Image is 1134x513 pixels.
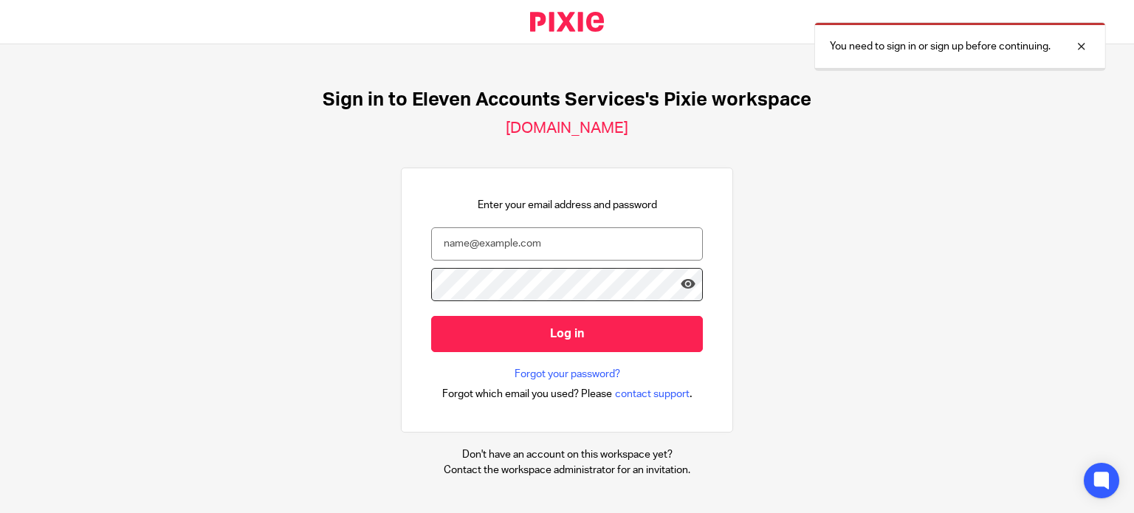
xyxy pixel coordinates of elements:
p: Don't have an account on this workspace yet? [444,447,690,462]
input: Log in [431,316,703,352]
input: name@example.com [431,227,703,261]
p: Enter your email address and password [478,198,657,213]
p: You need to sign in or sign up before continuing. [843,39,1064,54]
div: . [442,385,693,402]
span: contact support [615,387,690,402]
a: Forgot your password? [515,367,620,382]
h1: Sign in to Eleven Accounts Services's Pixie workspace [323,89,811,111]
p: Contact the workspace administrator for an invitation. [444,463,690,478]
h2: [DOMAIN_NAME] [506,119,628,138]
span: Forgot which email you used? Please [442,387,612,402]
